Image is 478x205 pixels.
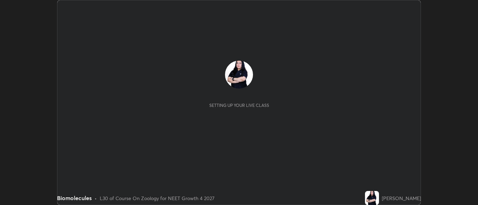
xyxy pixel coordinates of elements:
[100,194,215,202] div: L30 of Course On Zoology for NEET Growth 4 2027
[365,191,379,205] img: 93dc95a7feed4e9ea002630bf0083886.jpg
[382,194,421,202] div: [PERSON_NAME]
[57,194,92,202] div: Biomolecules
[225,61,253,89] img: 93dc95a7feed4e9ea002630bf0083886.jpg
[209,103,269,108] div: Setting up your live class
[94,194,97,202] div: •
